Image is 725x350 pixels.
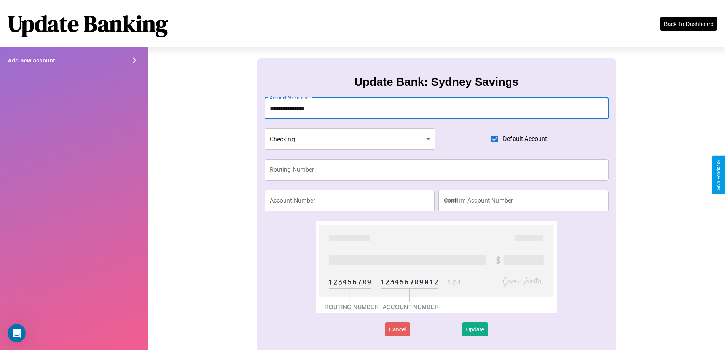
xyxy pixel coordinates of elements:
div: Checking [265,128,436,150]
div: Give Feedback [716,160,721,190]
h1: Update Banking [8,8,168,39]
button: Cancel [385,322,410,336]
button: Update [462,322,488,336]
span: Default Account [503,134,547,144]
h4: Add new account [8,57,55,64]
h3: Update Bank: Sydney Savings [354,75,519,88]
img: check [316,221,557,313]
button: Back To Dashboard [660,17,717,31]
label: Account Nickname [270,94,309,101]
iframe: Intercom live chat [8,324,26,342]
